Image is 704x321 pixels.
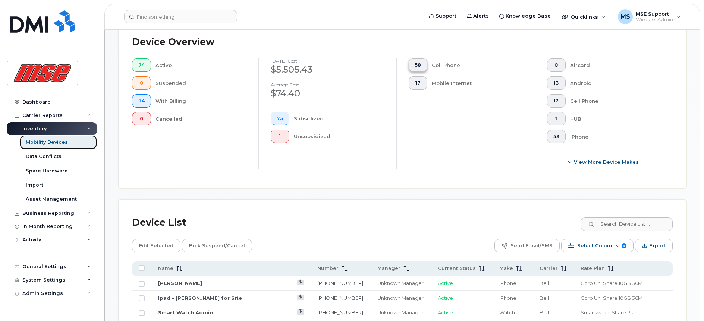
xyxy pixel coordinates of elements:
[540,309,549,315] span: Bell
[424,9,462,23] a: Support
[649,240,666,251] span: Export
[438,265,476,272] span: Current Status
[547,76,566,90] button: 13
[581,265,605,272] span: Rate Plan
[271,112,290,125] button: 73
[574,159,639,166] span: View More Device Makes
[271,87,385,100] div: $74.40
[557,9,611,24] div: Quicklinks
[415,80,421,86] span: 17
[155,112,246,125] div: Cancelled
[553,80,559,86] span: 13
[494,239,560,252] button: Send Email/SMS
[189,240,245,251] span: Bulk Suspend/Cancel
[581,217,673,231] input: Search Device List ...
[277,133,283,139] span: 1
[138,116,145,122] span: 0
[499,265,513,272] span: Make
[499,295,516,301] span: iPhone
[271,63,385,76] div: $5,505.43
[570,76,661,90] div: Android
[155,94,246,108] div: With Billing
[553,98,559,104] span: 12
[462,9,494,23] a: Alerts
[158,280,202,286] a: [PERSON_NAME]
[271,130,290,143] button: 1
[547,58,566,72] button: 0
[561,239,634,252] button: Select Columns 9
[317,265,339,272] span: Number
[271,58,385,63] h4: [DATE] cost
[494,9,556,23] a: Knowledge Base
[182,239,252,252] button: Bulk Suspend/Cancel
[377,280,424,287] div: Unknown Manager
[377,265,400,272] span: Manager
[297,280,304,285] a: View Last Bill
[506,12,551,20] span: Knowledge Base
[436,12,456,20] span: Support
[636,11,673,17] span: MSE Support
[438,280,453,286] span: Active
[635,239,673,252] button: Export
[553,134,559,140] span: 43
[271,82,385,87] h4: Average cost
[581,309,638,315] span: Smartwatch Share Plan
[155,58,246,72] div: Active
[473,12,489,20] span: Alerts
[297,309,304,315] a: View Last Bill
[570,58,661,72] div: Aircard
[317,280,363,286] a: [PHONE_NUMBER]
[571,14,598,20] span: Quicklinks
[547,155,661,169] button: View More Device Makes
[577,240,619,251] span: Select Columns
[636,17,673,23] span: Wireless Admin
[317,295,363,301] a: [PHONE_NUMBER]
[155,76,246,90] div: Suspended
[540,295,549,301] span: Bell
[132,94,151,108] button: 74
[138,62,145,68] span: 74
[297,295,304,300] a: View Last Bill
[132,239,180,252] button: Edit Selected
[124,10,237,23] input: Find something...
[438,295,453,301] span: Active
[499,309,515,315] span: Watch
[138,98,145,104] span: 74
[438,309,453,315] span: Active
[377,309,424,316] div: Unknown Manager
[158,295,242,301] a: Ipad - [PERSON_NAME] for Site
[553,116,559,122] span: 1
[415,62,421,68] span: 58
[132,32,214,52] div: Device Overview
[294,112,384,125] div: Subsidized
[540,280,549,286] span: Bell
[409,76,427,90] button: 17
[510,240,553,251] span: Send Email/SMS
[540,265,558,272] span: Carrier
[432,58,523,72] div: Cell Phone
[277,115,283,121] span: 73
[432,76,523,90] div: Mobile Internet
[581,295,642,301] span: Corp Unl Share 10GB 36M
[317,309,363,315] a: [PHONE_NUMBER]
[294,130,384,143] div: Unsubsidized
[547,94,566,108] button: 12
[547,130,566,143] button: 43
[581,280,642,286] span: Corp Unl Share 10GB 36M
[377,295,424,302] div: Unknown Manager
[620,12,630,21] span: MS
[138,80,145,86] span: 0
[570,130,661,143] div: iPhone
[570,112,661,125] div: HUB
[158,265,173,272] span: Name
[132,76,151,90] button: 0
[570,94,661,108] div: Cell Phone
[613,9,686,24] div: MSE Support
[139,240,173,251] span: Edit Selected
[622,243,626,248] span: 9
[553,62,559,68] span: 0
[499,280,516,286] span: iPhone
[132,58,151,72] button: 74
[132,213,186,232] div: Device List
[132,112,151,125] button: 0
